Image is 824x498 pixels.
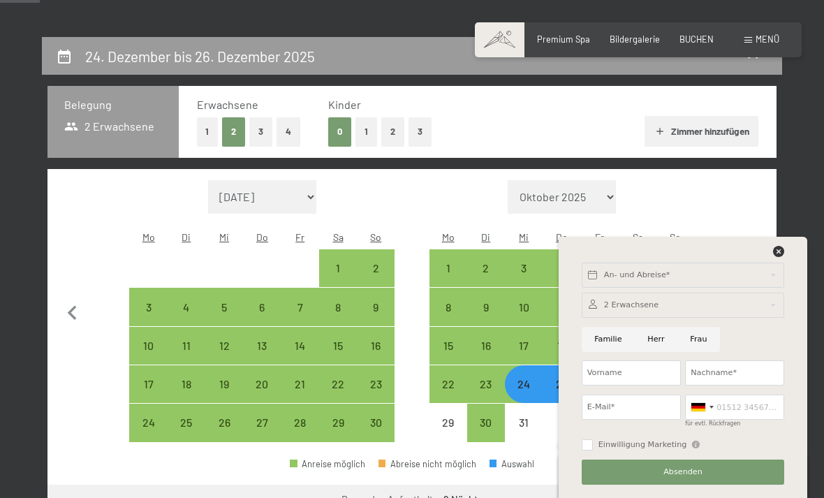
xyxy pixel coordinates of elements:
div: 2 [469,263,503,298]
div: Anreise möglich [319,365,357,403]
input: 01512 3456789 [685,395,784,420]
div: Anreise möglich [281,404,319,441]
div: Anreise möglich [357,288,395,325]
div: Anreise möglich [205,365,243,403]
div: 25 [169,417,204,452]
div: Anreise möglich [243,404,281,441]
div: Wed Nov 19 2025 [205,365,243,403]
div: Anreise möglich [543,365,580,403]
div: Wed Dec 03 2025 [505,249,543,287]
div: 21 [283,379,318,413]
div: Anreise möglich [129,288,167,325]
div: 23 [469,379,503,413]
div: 20 [244,379,279,413]
abbr: Mittwoch [219,231,229,243]
div: Fri Nov 21 2025 [281,365,319,403]
div: 8 [431,302,466,337]
div: 4 [169,302,204,337]
span: Einwilligung Marketing [598,439,687,451]
abbr: Samstag [633,231,643,243]
div: Fri Nov 14 2025 [281,327,319,365]
div: Mon Dec 15 2025 [429,327,467,365]
div: Tue Nov 04 2025 [168,288,205,325]
div: Wed Nov 05 2025 [205,288,243,325]
div: 22 [321,379,355,413]
div: Anreise möglich [168,365,205,403]
span: Erwachsene [197,98,258,111]
div: Sat Nov 01 2025 [319,249,357,287]
div: Tue Dec 16 2025 [467,327,505,365]
div: 31 [506,417,541,452]
div: Mon Nov 03 2025 [129,288,167,325]
div: Sun Nov 09 2025 [357,288,395,325]
div: Anreise möglich [429,365,467,403]
div: Sat Nov 08 2025 [319,288,357,325]
div: Anreise möglich [168,404,205,441]
div: 11 [544,302,579,337]
div: Tue Nov 25 2025 [168,404,205,441]
div: 3 [131,302,165,337]
span: BUCHEN [679,34,714,45]
div: Anreise nicht möglich [505,404,543,441]
div: Thu Dec 25 2025 [543,365,580,403]
span: Bildergalerie [610,34,660,45]
div: Anreise möglich [281,327,319,365]
div: Tue Dec 30 2025 [467,404,505,441]
div: Tue Dec 23 2025 [467,365,505,403]
div: Anreise möglich [290,460,365,469]
div: Anreise möglich [243,327,281,365]
abbr: Donnerstag [556,231,568,243]
div: 11 [169,340,204,375]
button: Nächster Monat [737,180,766,443]
div: Anreise möglich [357,249,395,287]
div: 16 [358,340,393,375]
div: Anreise möglich [357,404,395,441]
div: Anreise möglich [129,404,167,441]
div: Anreise möglich [505,327,543,365]
span: Menü [756,34,779,45]
div: Anreise möglich [429,327,467,365]
div: 26 [207,417,242,452]
div: 27 [244,417,279,452]
abbr: Montag [142,231,155,243]
div: 23 [358,379,393,413]
div: 19 [207,379,242,413]
div: 9 [469,302,503,337]
div: 16 [469,340,503,375]
abbr: Montag [442,231,455,243]
div: Wed Nov 26 2025 [205,404,243,441]
div: Mon Dec 08 2025 [429,288,467,325]
div: Thu Nov 13 2025 [243,327,281,365]
abbr: Dienstag [182,231,191,243]
div: Mon Dec 29 2025 [429,404,467,441]
div: Anreise möglich [357,365,395,403]
div: 15 [431,340,466,375]
div: Anreise möglich [543,249,580,287]
div: 12 [207,340,242,375]
div: Mon Nov 17 2025 [129,365,167,403]
div: 22 [431,379,466,413]
button: 2 [381,117,404,146]
abbr: Mittwoch [519,231,529,243]
div: 17 [506,340,541,375]
button: Vorheriger Monat [58,180,87,443]
span: Kinder [328,98,361,111]
abbr: Sonntag [370,231,381,243]
div: 2 [358,263,393,298]
div: Anreise möglich [129,327,167,365]
button: 3 [249,117,272,146]
div: 14 [283,340,318,375]
h2: 24. Dezember bis 26. Dezember 2025 [85,47,315,65]
div: Anreise möglich [319,327,357,365]
div: Anreise möglich [467,404,505,441]
span: Premium Spa [537,34,590,45]
button: 3 [409,117,432,146]
button: 2 [222,117,245,146]
div: 9 [358,302,393,337]
div: Sat Nov 22 2025 [319,365,357,403]
div: Anreise möglich [505,249,543,287]
div: Mon Dec 01 2025 [429,249,467,287]
div: Abreise nicht möglich [378,460,476,469]
div: 18 [544,340,579,375]
div: Tue Nov 11 2025 [168,327,205,365]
